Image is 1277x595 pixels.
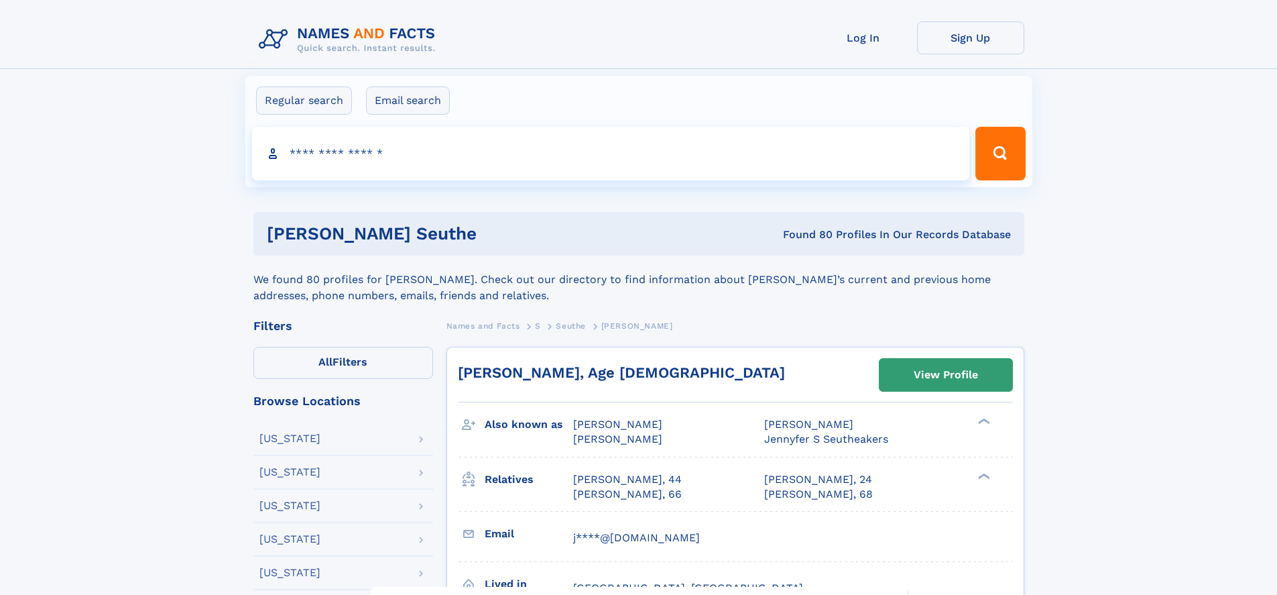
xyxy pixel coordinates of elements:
[253,21,446,58] img: Logo Names and Facts
[485,468,573,491] h3: Relatives
[629,227,1011,242] div: Found 80 Profiles In Our Records Database
[573,433,662,445] span: [PERSON_NAME]
[259,534,320,545] div: [US_STATE]
[535,321,541,331] span: S
[556,321,586,331] span: Seuthe
[259,500,320,511] div: [US_STATE]
[259,567,320,578] div: [US_STATE]
[485,413,573,436] h3: Also known as
[253,320,433,332] div: Filters
[259,467,320,478] div: [US_STATE]
[267,225,630,242] h1: [PERSON_NAME] seuthe
[253,256,1024,304] div: We found 80 profiles for [PERSON_NAME]. Check out our directory to find information about [PERSON...
[318,356,332,368] span: All
[975,127,1025,180] button: Search Button
[573,487,682,502] a: [PERSON_NAME], 66
[810,21,917,54] a: Log In
[601,321,673,331] span: [PERSON_NAME]
[917,21,1024,54] a: Sign Up
[975,417,991,426] div: ❯
[253,395,433,407] div: Browse Locations
[764,472,872,487] a: [PERSON_NAME], 24
[914,360,978,390] div: View Profile
[485,523,573,545] h3: Email
[366,87,450,115] label: Email search
[458,364,785,381] a: [PERSON_NAME], Age [DEMOGRAPHIC_DATA]
[764,433,888,445] span: Jennyfer S Seutheakers
[446,317,520,334] a: Names and Facts
[573,472,682,487] a: [PERSON_NAME], 44
[253,347,433,379] label: Filters
[975,472,991,480] div: ❯
[879,359,1012,391] a: View Profile
[535,317,541,334] a: S
[556,317,586,334] a: Seuthe
[259,433,320,444] div: [US_STATE]
[573,418,662,431] span: [PERSON_NAME]
[256,87,352,115] label: Regular search
[764,487,873,502] a: [PERSON_NAME], 68
[573,582,803,594] span: [GEOGRAPHIC_DATA], [GEOGRAPHIC_DATA]
[252,127,970,180] input: search input
[764,418,853,431] span: [PERSON_NAME]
